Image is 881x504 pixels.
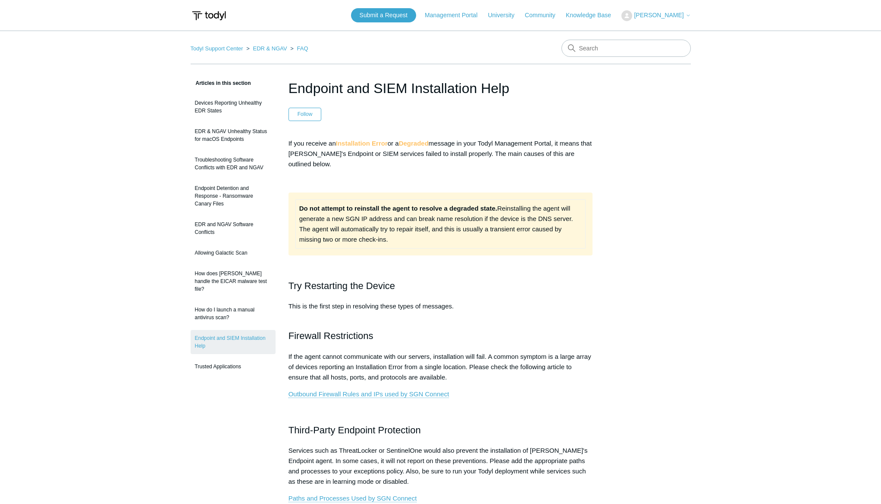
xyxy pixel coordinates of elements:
strong: Installation Error [336,140,388,147]
a: University [488,11,523,20]
span: [PERSON_NAME] [634,12,683,19]
img: Todyl Support Center Help Center home page [191,8,227,24]
li: Todyl Support Center [191,45,245,52]
a: How do I launch a manual antivirus scan? [191,302,276,326]
p: If you receive an or a message in your Todyl Management Portal, it means that [PERSON_NAME]'s End... [288,138,593,169]
a: Allowing Galactic Scan [191,245,276,261]
p: Services such as ThreatLocker or SentinelOne would also prevent the installation of [PERSON_NAME]... [288,445,593,487]
strong: Do not attempt to reinstall the agent to resolve a degraded state. [299,205,497,212]
input: Search [561,40,691,57]
a: EDR and NGAV Software Conflicts [191,216,276,240]
h1: Endpoint and SIEM Installation Help [288,78,593,99]
li: EDR & NGAV [245,45,288,52]
a: Management Portal [425,11,486,20]
a: Outbound Firewall Rules and IPs used by SGN Connect [288,390,449,398]
a: Troubleshooting Software Conflicts with EDR and NGAV [191,152,276,176]
a: EDR & NGAV [253,45,287,52]
a: Devices Reporting Unhealthy EDR States [191,95,276,119]
td: Reinstalling the agent will generate a new SGN IP address and can break name resolution if the de... [295,199,586,248]
a: Knowledge Base [566,11,620,20]
p: If the agent cannot communicate with our servers, installation will fail. A common symptom is a l... [288,352,593,383]
button: Follow Article [288,108,322,121]
a: EDR & NGAV Unhealthy Status for macOS Endpoints [191,123,276,147]
strong: Degraded [399,140,429,147]
button: [PERSON_NAME] [621,10,690,21]
h2: Try Restarting the Device [288,278,593,293]
a: Paths and Processes Used by SGN Connect [288,495,417,502]
a: How does [PERSON_NAME] handle the EICAR malware test file? [191,265,276,297]
p: This is the first step in resolving these types of messages. [288,301,593,322]
a: FAQ [297,45,308,52]
a: Todyl Support Center [191,45,243,52]
a: Endpoint and SIEM Installation Help [191,330,276,354]
a: Trusted Applications [191,358,276,375]
a: Endpoint Detention and Response - Ransomware Canary Files [191,180,276,212]
a: Community [525,11,564,20]
h2: Third-Party Endpoint Protection [288,423,593,438]
h2: Firewall Restrictions [288,328,593,343]
a: Submit a Request [351,8,416,22]
li: FAQ [288,45,308,52]
span: Articles in this section [191,80,251,86]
